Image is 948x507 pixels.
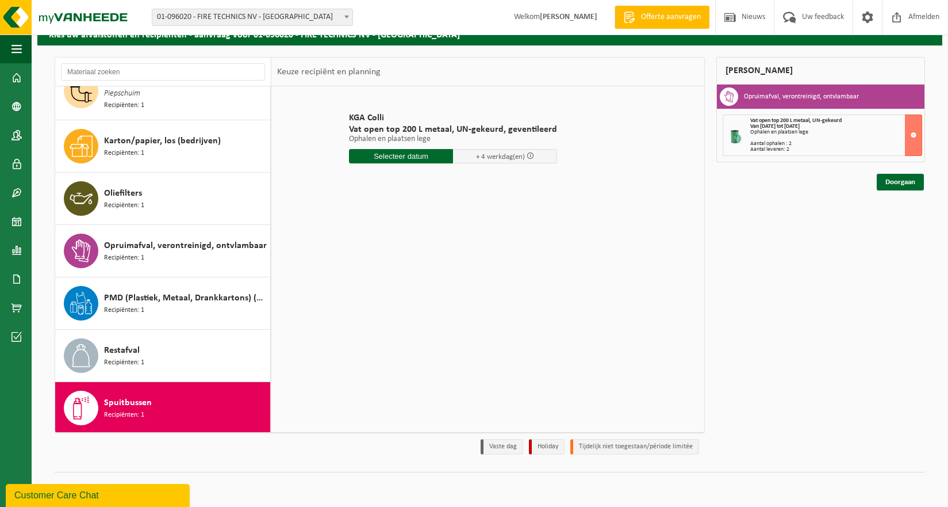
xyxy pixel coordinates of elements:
[476,153,525,161] span: + 4 werkdag(en)
[104,200,144,211] span: Recipiënten: 1
[152,9,353,26] span: 01-096020 - FIRE TECHNICS NV - OOSTENDE
[104,410,144,421] span: Recipiënten: 1
[104,134,221,148] span: Karton/papier, los (bedrijven)
[349,135,557,143] p: Ophalen en plaatsen lege
[104,357,144,368] span: Recipiënten: 1
[716,57,926,85] div: [PERSON_NAME]
[104,291,267,305] span: PMD (Plastiek, Metaal, Drankkartons) (bedrijven)
[638,12,704,23] span: Offerte aanvragen
[877,174,924,190] a: Doorgaan
[540,13,597,21] strong: [PERSON_NAME]
[6,482,192,507] iframe: chat widget
[349,112,557,124] span: KGA Colli
[55,277,271,330] button: PMD (Plastiek, Metaal, Drankkartons) (bedrijven) Recipiënten: 1
[55,330,271,382] button: Restafval Recipiënten: 1
[750,129,922,135] div: Ophalen en plaatsen lege
[104,239,267,253] span: Opruimafval, verontreinigd, ontvlambaar
[570,439,699,455] li: Tijdelijk niet toegestaan/période limitée
[152,9,352,25] span: 01-096020 - FIRE TECHNICS NV - OOSTENDE
[104,305,144,316] span: Recipiënten: 1
[55,382,271,434] button: Spuitbussen Recipiënten: 1
[104,148,144,159] span: Recipiënten: 1
[55,173,271,225] button: Oliefilters Recipiënten: 1
[55,225,271,277] button: Opruimafval, verontreinigd, ontvlambaar Recipiënten: 1
[55,65,271,120] button: Gemengde harde kunststoffen (PE, PP en PVC), recycleerbaar (industrieel) Piepschuim Recipiënten: 1
[104,396,152,410] span: Spuitbussen
[104,186,142,200] span: Oliefilters
[104,87,140,100] span: Piepschuim
[55,120,271,173] button: Karton/papier, los (bedrijven) Recipiënten: 1
[104,100,144,111] span: Recipiënten: 1
[349,124,557,135] span: Vat open top 200 L metaal, UN-gekeurd, geventileerd
[750,117,842,124] span: Vat open top 200 L metaal, UN-gekeurd
[271,58,386,86] div: Keuze recipiënt en planning
[750,147,922,153] div: Aantal leveren: 2
[529,439,565,455] li: Holiday
[104,253,144,264] span: Recipiënten: 1
[750,141,922,147] div: Aantal ophalen : 2
[744,87,859,106] h3: Opruimafval, verontreinigd, ontvlambaar
[104,344,140,357] span: Restafval
[349,149,453,163] input: Selecteer datum
[61,63,265,81] input: Materiaal zoeken
[481,439,523,455] li: Vaste dag
[615,6,709,29] a: Offerte aanvragen
[750,123,800,129] strong: Van [DATE] tot [DATE]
